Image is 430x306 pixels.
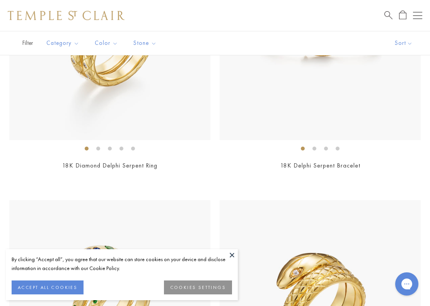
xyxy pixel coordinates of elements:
img: Temple St. Clair [8,11,125,20]
span: Stone [130,38,162,48]
div: By clicking “Accept all”, you agree that our website can store cookies on your device and disclos... [12,255,232,273]
iframe: Gorgias live chat messenger [391,270,422,298]
button: ACCEPT ALL COOKIES [12,280,84,294]
a: Open Shopping Bag [399,10,406,20]
a: Search [384,10,392,20]
a: 18K Diamond Delphi Serpent Ring [62,161,157,169]
span: Category [43,38,85,48]
span: Color [91,38,124,48]
button: Category [41,34,85,52]
button: Open navigation [413,11,422,20]
a: 18K Delphi Serpent Bracelet [280,161,360,169]
button: COOKIES SETTINGS [164,280,232,294]
button: Show sort by [377,31,430,55]
button: Stone [128,34,162,52]
button: Color [89,34,124,52]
